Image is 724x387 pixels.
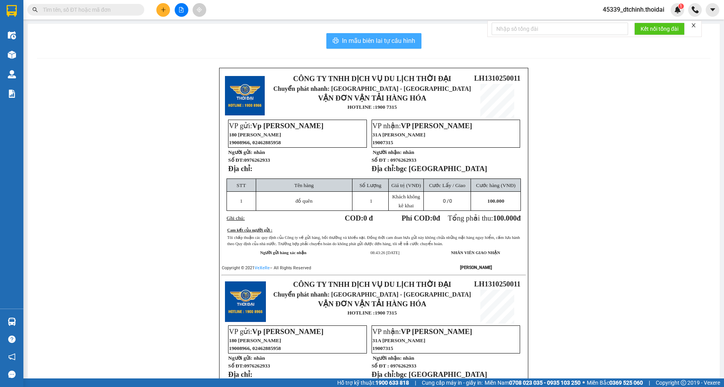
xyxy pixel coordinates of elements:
span: Cung cấp máy in - giấy in: [422,378,483,387]
span: 19008966, 02462885958 [229,345,281,351]
span: Tên hàng [294,182,314,188]
strong: Số ĐT : [372,157,389,163]
span: Miền Bắc [587,378,643,387]
span: nhân [403,355,414,361]
u: Cam kết của người gửi : [227,228,273,232]
span: VP [PERSON_NAME] [401,122,472,130]
strong: 0708 023 035 - 0935 103 250 [509,380,581,386]
span: Tôi chấp thuận các quy định của Công ty về gửi hàng, bồi thường và khiếu nại. Đồng thời cam đoan ... [227,235,520,246]
img: warehouse-icon [8,51,16,59]
img: logo [225,281,266,322]
a: VeXeRe [255,265,270,270]
button: aim [193,3,206,17]
span: bgc [GEOGRAPHIC_DATA] [396,370,487,378]
span: nhân [254,149,265,155]
span: Khách không kê khai [392,194,420,209]
span: Copyright © 2021 – All Rights Reserved [222,265,311,270]
span: 0 / [443,198,452,204]
strong: Địa chỉ: [372,164,396,173]
span: VP nhận: [372,327,472,336]
span: 0976262933 [244,157,270,163]
span: 0976262933 [244,363,270,369]
span: search [32,7,38,12]
strong: Số ĐT: [228,363,270,369]
span: STT [237,182,246,188]
span: 08:43:26 [DATE] [370,251,400,255]
span: nhân [254,355,265,361]
span: Cước Lấy / Giao [429,182,465,188]
strong: HOTLINE : [347,104,375,110]
span: aim [196,7,202,12]
strong: Người nhận: [373,355,402,361]
strong: Phí COD: đ [402,214,440,222]
span: Ghi chú: [227,215,244,221]
span: Tổng phải thu: [448,214,520,222]
strong: NHÂN VIÊN GIAO NHẬN [451,251,500,255]
span: Chuyển phát nhanh: [GEOGRAPHIC_DATA] - [GEOGRAPHIC_DATA] [273,291,471,298]
span: | [415,378,416,387]
span: ⚪️ [582,381,585,384]
strong: 1900 7315 [375,104,397,110]
span: 45339_dtchinh.thoidai [597,5,671,14]
span: Miền Nam [485,378,581,387]
img: logo [225,76,265,116]
span: 1 [680,4,682,9]
span: Kết nối tổng đài [641,25,678,33]
sup: 1 [678,4,684,9]
strong: CÔNG TY TNHH DỊCH VỤ DU LỊCH THỜI ĐẠI [293,280,451,288]
strong: Địa chỉ: [372,370,396,378]
span: 1 [370,198,372,204]
span: Chuyển phát nhanh: [GEOGRAPHIC_DATA] - [GEOGRAPHIC_DATA] [273,85,471,92]
strong: VẬN ĐƠN VẬN TẢI HÀNG HÓA [318,94,427,102]
span: 31A [PERSON_NAME] [372,132,425,138]
span: 19007315 [372,140,393,145]
span: copyright [681,380,686,385]
span: notification [8,353,16,360]
span: đồ quên [296,198,313,204]
span: Hỗ trợ kỹ thuật: [337,378,409,387]
strong: 0369 525 060 [609,380,643,386]
span: caret-down [709,6,716,13]
strong: Số ĐT: [228,157,270,163]
strong: VẬN ĐƠN VẬN TẢI HÀNG HÓA [318,300,427,308]
img: warehouse-icon [8,70,16,78]
span: bgc [GEOGRAPHIC_DATA] [396,164,487,173]
button: file-add [175,3,188,17]
span: In mẫu biên lai tự cấu hình [342,36,415,46]
span: Cước hàng (VNĐ) [476,182,515,188]
span: message [8,371,16,378]
img: icon-new-feature [674,6,681,13]
img: warehouse-icon [8,318,16,326]
span: 0 đ [363,214,373,222]
span: LH1310250011 [474,280,520,288]
input: Tìm tên, số ĐT hoặc mã đơn [43,5,135,14]
span: 31A [PERSON_NAME] [372,338,425,343]
span: 100.000 [487,198,504,204]
span: close [691,23,696,28]
span: plus [161,7,166,12]
input: Nhập số tổng đài [492,23,628,35]
span: printer [333,37,339,45]
span: đ [517,214,520,222]
strong: 1900 7315 [375,310,397,316]
button: Kết nối tổng đài [634,23,685,35]
strong: [PERSON_NAME] [460,265,492,270]
span: question-circle [8,336,16,343]
img: phone-icon [692,6,699,13]
img: warehouse-icon [8,31,16,39]
strong: Địa chỉ: [228,370,252,378]
span: LH1310250011 [474,74,520,82]
img: logo-vxr [7,5,17,17]
span: Vp [PERSON_NAME] [252,122,324,130]
span: 1 [240,198,243,204]
span: 19008966, 02462885958 [229,140,281,145]
span: Vp [PERSON_NAME] [252,327,324,336]
strong: Số ĐT : [372,363,389,369]
strong: Người nhận: [373,149,402,155]
span: Số Lượng [359,182,381,188]
img: solution-icon [8,90,16,98]
span: VP gửi: [229,327,323,336]
span: 0976262933 [390,157,416,163]
strong: Người gửi: [228,355,252,361]
span: VP [PERSON_NAME] [401,327,472,336]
